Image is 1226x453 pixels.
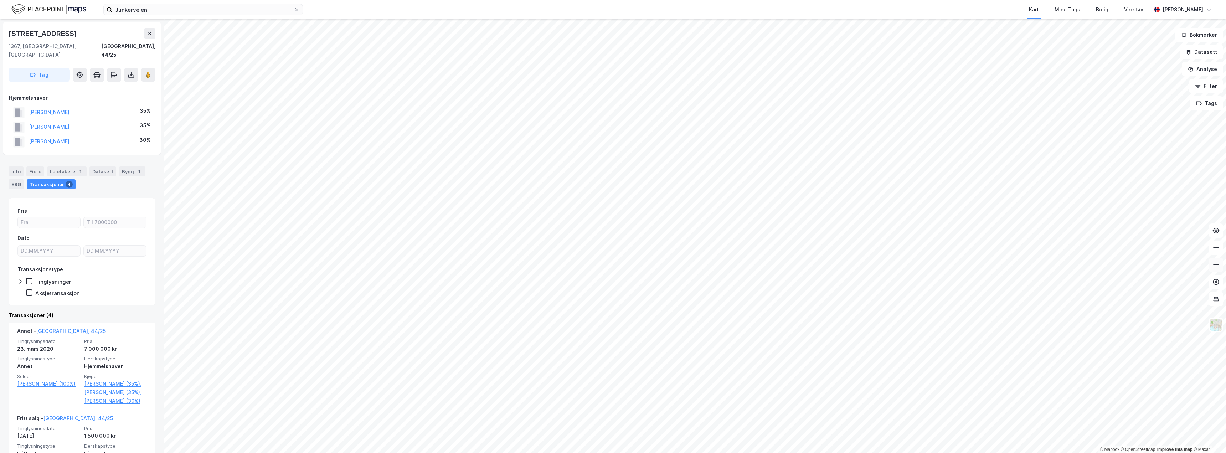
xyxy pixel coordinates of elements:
div: [STREET_ADDRESS] [9,28,78,39]
div: 1 500 000 kr [84,432,147,440]
div: Fritt salg - [17,414,113,426]
a: [PERSON_NAME] (30%) [84,397,147,405]
div: [DATE] [17,432,80,440]
img: logo.f888ab2527a4732fd821a326f86c7f29.svg [11,3,86,16]
div: [PERSON_NAME] [1163,5,1203,14]
span: Tinglysningstype [17,356,80,362]
input: DD.MM.YYYY [18,246,80,256]
div: Bolig [1096,5,1108,14]
a: [PERSON_NAME] (100%) [17,380,80,388]
span: Kjøper [84,374,147,380]
input: DD.MM.YYYY [84,246,146,256]
div: 35% [140,121,151,130]
a: [PERSON_NAME] (35%), [84,380,147,388]
a: Mapbox [1100,447,1119,452]
div: 4 [66,181,73,188]
span: Eierskapstype [84,443,147,449]
img: Z [1209,318,1223,331]
input: Til 7000000 [84,217,146,228]
a: OpenStreetMap [1121,447,1155,452]
span: Selger [17,374,80,380]
button: Filter [1189,79,1223,93]
a: [GEOGRAPHIC_DATA], 44/25 [43,415,113,421]
div: Aksjetransaksjon [35,290,80,297]
div: 1 [135,168,143,175]
div: 30% [139,136,151,144]
div: 1 [77,168,84,175]
div: Verktøy [1124,5,1143,14]
span: Tinglysningstype [17,443,80,449]
div: Annet [17,362,80,371]
button: Datasett [1180,45,1223,59]
span: Pris [84,338,147,344]
span: Pris [84,426,147,432]
div: Hjemmelshaver [9,94,155,102]
div: 35% [140,107,151,115]
button: Analyse [1182,62,1223,76]
a: [PERSON_NAME] (35%), [84,388,147,397]
iframe: Chat Widget [1190,419,1226,453]
div: Bygg [119,166,145,176]
div: Datasett [89,166,116,176]
div: Dato [17,234,30,242]
button: Tag [9,68,70,82]
button: Bokmerker [1175,28,1223,42]
input: Søk på adresse, matrikkel, gårdeiere, leietakere eller personer [112,4,294,15]
span: Tinglysningsdato [17,338,80,344]
div: Pris [17,207,27,215]
div: Eiere [26,166,44,176]
div: Annet - [17,327,106,338]
a: [GEOGRAPHIC_DATA], 44/25 [36,328,106,334]
div: [GEOGRAPHIC_DATA], 44/25 [101,42,155,59]
div: Leietakere [47,166,87,176]
div: Info [9,166,24,176]
div: 7 000 000 kr [84,345,147,353]
div: Transaksjoner [27,179,76,189]
div: Hjemmelshaver [84,362,147,371]
div: Mine Tags [1055,5,1080,14]
div: Kontrollprogram for chat [1190,419,1226,453]
button: Tags [1190,96,1223,110]
div: Transaksjonstype [17,265,63,274]
div: 1367, [GEOGRAPHIC_DATA], [GEOGRAPHIC_DATA] [9,42,101,59]
input: Fra [18,217,80,228]
span: Tinglysningsdato [17,426,80,432]
div: Tinglysninger [35,278,71,285]
div: ESG [9,179,24,189]
div: 23. mars 2020 [17,345,80,353]
span: Eierskapstype [84,356,147,362]
a: Improve this map [1157,447,1192,452]
div: Kart [1029,5,1039,14]
div: Transaksjoner (4) [9,311,155,320]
